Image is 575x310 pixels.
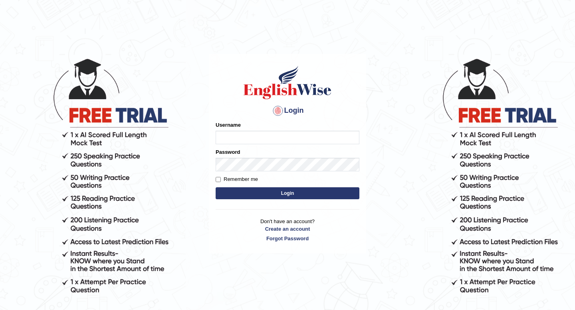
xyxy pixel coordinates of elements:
button: Login [216,187,359,199]
a: Create an account [216,225,359,233]
h4: Login [216,104,359,117]
img: Logo of English Wise sign in for intelligent practice with AI [242,65,333,100]
p: Don't have an account? [216,218,359,242]
label: Remember me [216,175,258,183]
a: Forgot Password [216,235,359,242]
label: Username [216,121,241,129]
input: Remember me [216,177,221,182]
label: Password [216,148,240,156]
